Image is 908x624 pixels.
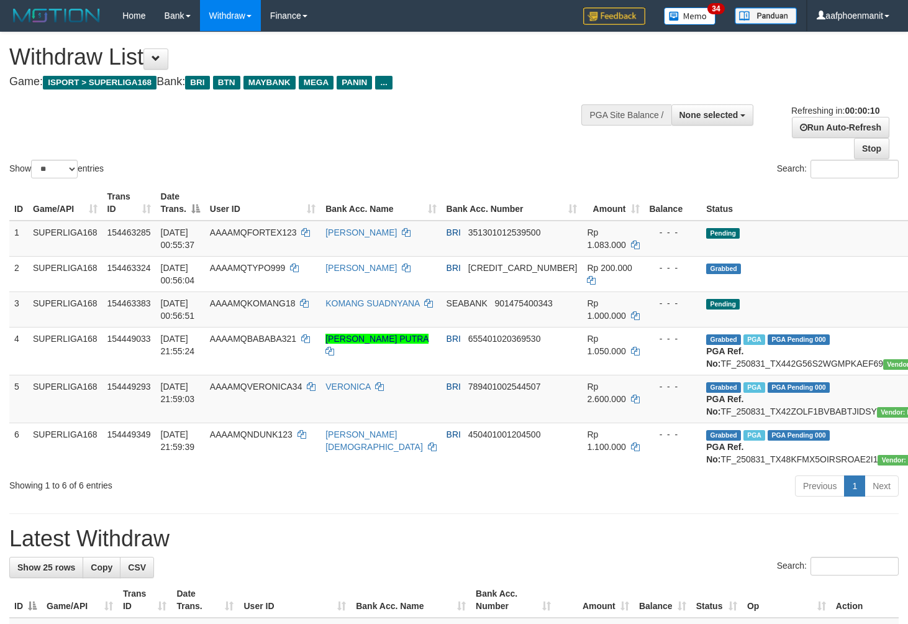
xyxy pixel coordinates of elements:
[706,346,743,369] b: PGA Ref. No:
[243,76,296,89] span: MAYBANK
[447,429,461,439] span: BRI
[650,333,697,345] div: - - -
[679,110,738,120] span: None selected
[706,264,741,274] span: Grabbed
[9,160,104,178] label: Show entries
[351,582,471,618] th: Bank Acc. Name: activate to sort column ascending
[447,382,461,392] span: BRI
[9,76,593,88] h4: Game: Bank:
[210,263,285,273] span: AAAAMQTYPO999
[375,76,392,89] span: ...
[107,334,151,344] span: 154449033
[810,557,899,576] input: Search:
[185,76,209,89] span: BRI
[161,334,195,356] span: [DATE] 21:55:24
[9,474,369,492] div: Showing 1 to 6 of 6 entries
[845,106,879,116] strong: 00:00:10
[238,582,351,618] th: User ID: activate to sort column ascending
[587,298,625,321] span: Rp 1.000.000
[210,382,302,392] span: AAAAMQVERONICA34
[583,7,645,25] img: Feedback.jpg
[468,334,541,344] span: Copy 655401020369530 to clipboard
[442,185,583,221] th: Bank Acc. Number: activate to sort column ascending
[468,263,578,273] span: Copy 675401000773501 to clipboard
[107,382,151,392] span: 154449293
[28,221,102,257] td: SUPERLIGA168
[43,76,157,89] span: ISPORT > SUPERLIGA168
[468,382,541,392] span: Copy 789401002544507 to clipboard
[128,562,146,572] span: CSV
[706,228,740,239] span: Pending
[810,160,899,178] input: Search:
[9,582,42,618] th: ID: activate to sort column descending
[9,221,28,257] td: 1
[735,7,797,24] img: panduan.png
[447,298,488,308] span: SEABANK
[118,582,172,618] th: Trans ID: activate to sort column ascending
[9,45,593,70] h1: Withdraw List
[28,291,102,327] td: SUPERLIGA168
[9,526,899,551] h1: Latest Withdraw
[671,104,754,126] button: None selected
[9,6,104,25] img: MOTION_logo.png
[83,557,120,578] a: Copy
[325,298,419,308] a: KOMANG SUADNYANA
[28,327,102,375] td: SUPERLIGA168
[213,76,240,89] span: BTN
[707,3,724,14] span: 34
[854,138,889,159] a: Stop
[161,382,195,404] span: [DATE] 21:59:03
[120,557,154,578] a: CSV
[28,375,102,423] td: SUPERLIGA168
[587,382,625,404] span: Rp 2.600.000
[325,334,429,344] a: [PERSON_NAME] PUTRA
[844,475,865,497] a: 1
[795,475,845,497] a: Previous
[205,185,320,221] th: User ID: activate to sort column ascending
[743,382,765,393] span: Marked by aafheankoy
[706,442,743,464] b: PGA Ref. No:
[9,185,28,221] th: ID
[587,227,625,250] span: Rp 1.083.000
[468,227,541,237] span: Copy 351301012539500 to clipboard
[587,263,632,273] span: Rp 200.000
[9,557,83,578] a: Show 25 rows
[102,185,156,221] th: Trans ID: activate to sort column ascending
[28,423,102,470] td: SUPERLIGA168
[634,582,691,618] th: Balance: activate to sort column ascending
[587,429,625,452] span: Rp 1.100.000
[792,117,889,138] a: Run Auto-Refresh
[743,334,765,345] span: Marked by aafheankoy
[156,185,205,221] th: Date Trans.: activate to sort column descending
[706,382,741,393] span: Grabbed
[161,298,195,321] span: [DATE] 00:56:51
[42,582,118,618] th: Game/API: activate to sort column ascending
[17,562,75,572] span: Show 25 rows
[210,298,296,308] span: AAAAMQKOMANG18
[107,263,151,273] span: 154463324
[9,256,28,291] td: 2
[325,263,397,273] a: [PERSON_NAME]
[650,428,697,441] div: - - -
[161,263,195,285] span: [DATE] 00:56:04
[742,582,831,618] th: Op: activate to sort column ascending
[325,429,423,452] a: [PERSON_NAME][DEMOGRAPHIC_DATA]
[468,429,541,439] span: Copy 450401001204500 to clipboard
[447,263,461,273] span: BRI
[337,76,372,89] span: PANIN
[9,423,28,470] td: 6
[28,256,102,291] td: SUPERLIGA168
[650,297,697,310] div: - - -
[320,185,441,221] th: Bank Acc. Name: activate to sort column ascending
[706,394,743,416] b: PGA Ref. No:
[650,380,697,393] div: - - -
[107,298,151,308] span: 154463383
[581,104,671,126] div: PGA Site Balance /
[91,562,112,572] span: Copy
[9,291,28,327] td: 3
[664,7,716,25] img: Button%20Memo.svg
[768,334,830,345] span: PGA Pending
[768,382,830,393] span: PGA Pending
[31,160,78,178] select: Showentries
[210,334,296,344] span: AAAAMQBABABA321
